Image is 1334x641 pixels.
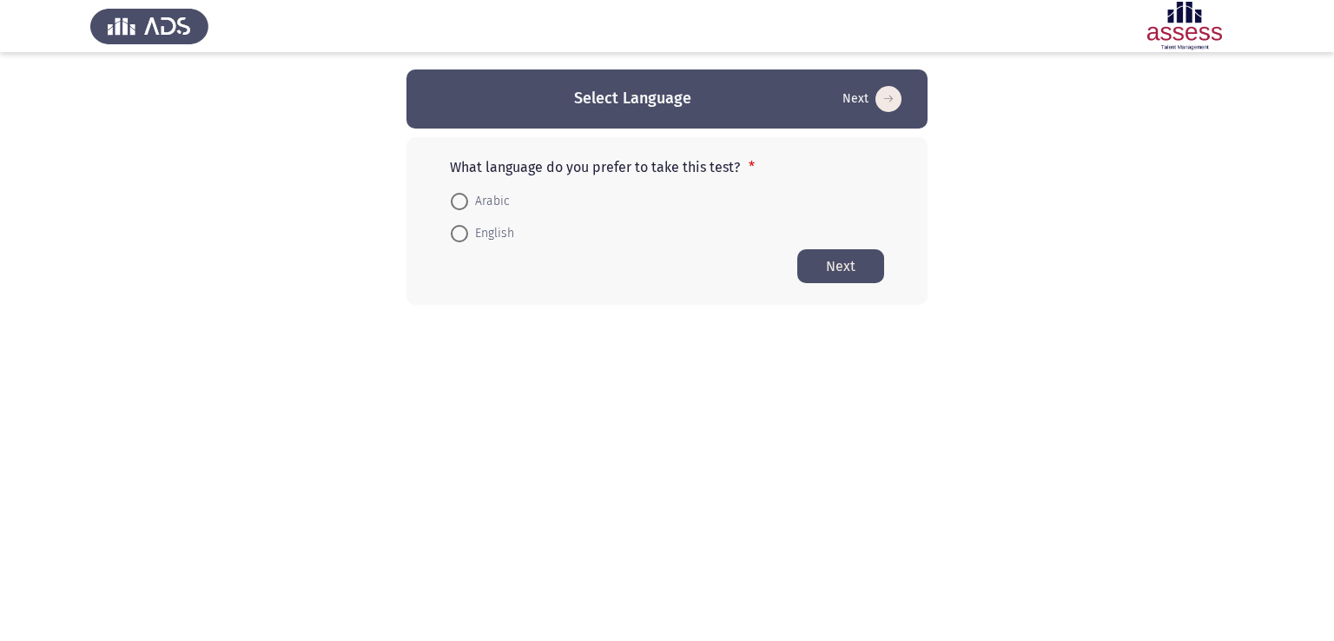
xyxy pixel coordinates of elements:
[1126,2,1244,50] img: Assessment logo of ASSESS Focus 4 Module Assessment (EN/AR) (Advanced - IB)
[574,88,691,109] h3: Select Language
[468,223,514,244] span: English
[90,2,208,50] img: Assess Talent Management logo
[837,85,907,113] button: Start assessment
[468,191,510,212] span: Arabic
[797,249,884,283] button: Start assessment
[450,159,884,175] p: What language do you prefer to take this test?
